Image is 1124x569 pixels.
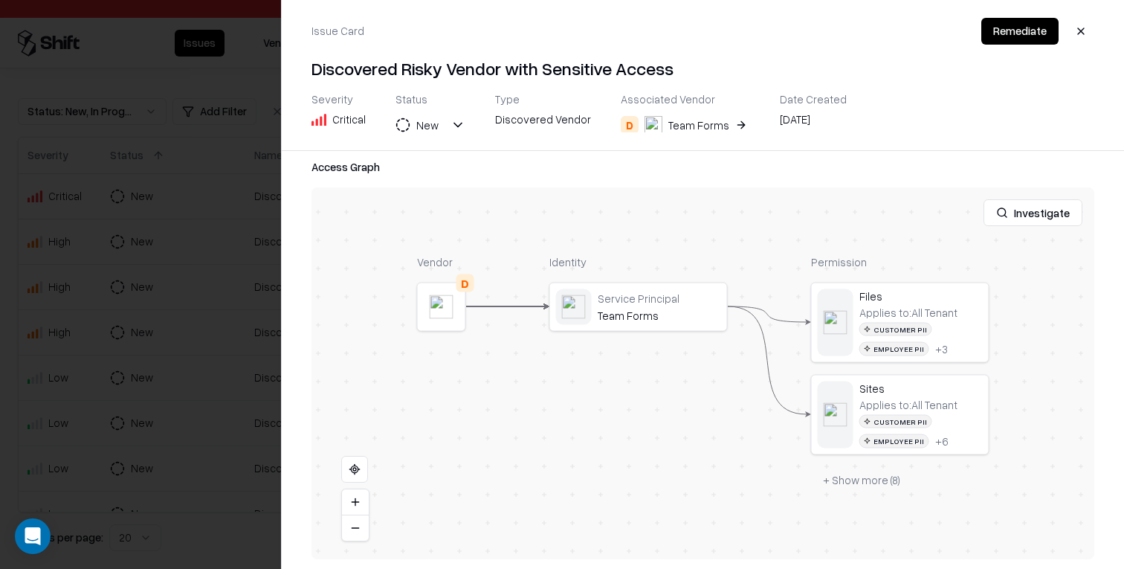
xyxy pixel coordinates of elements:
[935,434,949,448] div: + 6
[395,92,465,106] div: Status
[645,116,662,134] img: Team Forms
[780,92,847,106] div: Date Created
[311,57,1094,80] h4: Discovered Risky Vendor with Sensitive Access
[495,112,591,132] div: Discovered Vendor
[859,381,983,394] div: Sites
[495,92,591,106] div: Type
[311,23,364,39] div: Issue Card
[621,92,750,106] div: Associated Vendor
[811,254,989,270] div: Permission
[416,118,439,133] div: New
[935,434,949,448] button: +6
[859,322,932,336] div: Customer PII
[859,414,932,428] div: Customer PII
[859,398,957,411] div: Applies to: All Tenant
[811,466,912,493] button: + Show more (8)
[598,308,721,321] div: Team Forms
[549,254,728,270] div: Identity
[456,274,474,292] div: D
[983,199,1082,226] button: Investigate
[859,434,929,449] div: Employee PII
[668,118,729,133] div: Team Forms
[859,306,957,319] div: Applies to: All Tenant
[332,112,366,127] div: Critical
[621,116,639,134] div: D
[859,289,983,302] div: Files
[780,112,847,132] div: [DATE]
[598,292,721,305] div: Service Principal
[981,18,1059,45] button: Remediate
[935,342,948,356] button: +3
[311,92,366,106] div: Severity
[417,254,466,270] div: Vendor
[621,112,750,138] button: DTeam Forms
[935,342,948,356] div: + 3
[311,158,1094,176] div: Access Graph
[859,342,929,356] div: Employee PII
